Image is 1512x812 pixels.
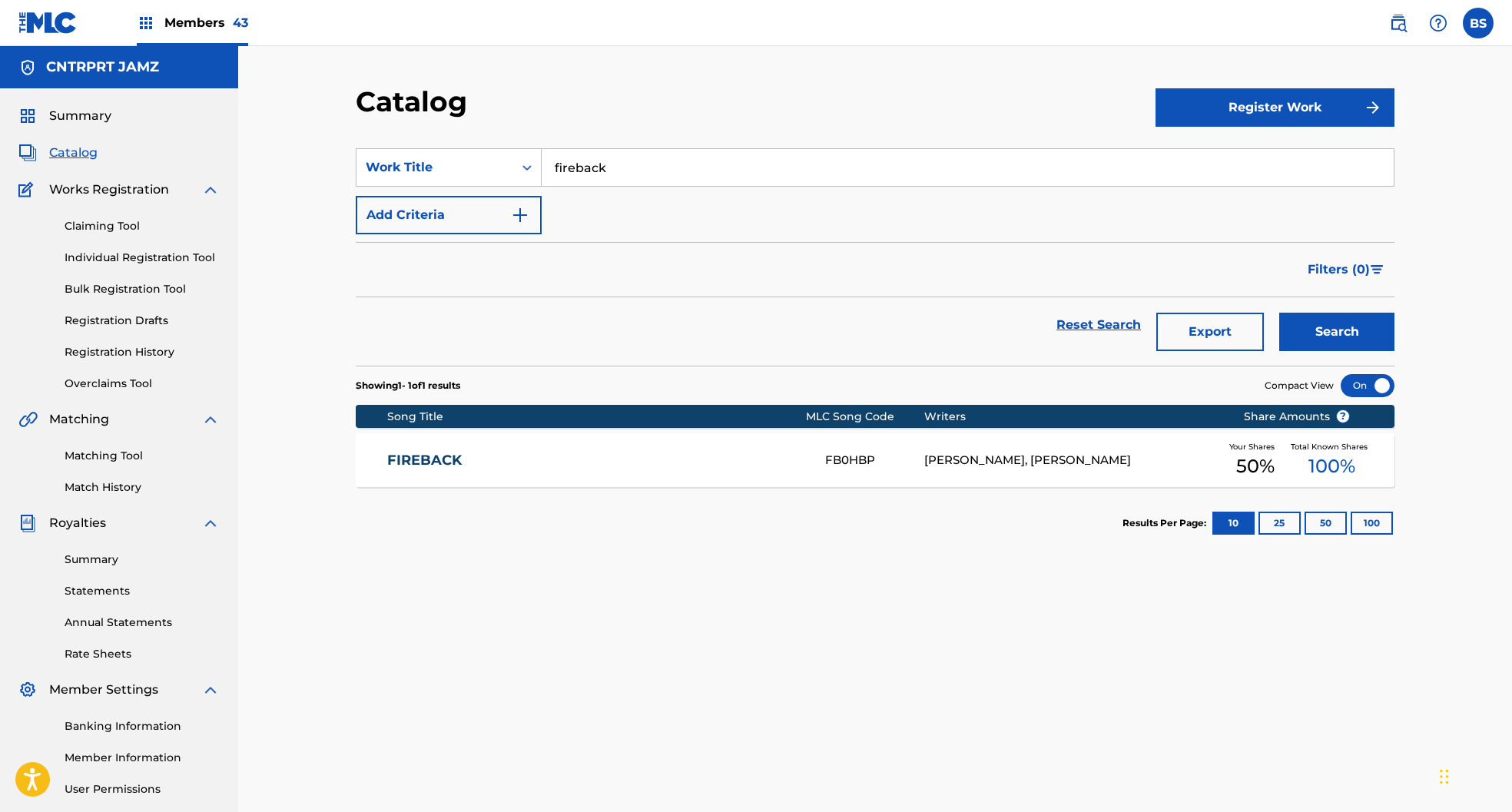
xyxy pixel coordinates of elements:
a: Banking Information [65,718,220,734]
button: Filters (0) [1298,250,1394,289]
button: Search [1279,313,1394,351]
a: Reset Search [1049,308,1149,342]
span: Your Shares [1229,441,1281,452]
div: Work Title [366,158,504,177]
div: [PERSON_NAME], [PERSON_NAME] [924,452,1220,469]
button: Add Criteria [356,196,542,234]
a: Claiming Tool [65,218,220,234]
span: Catalog [49,144,98,162]
img: help [1429,14,1447,32]
p: Results Per Page: [1122,516,1210,530]
span: Matching [49,410,109,429]
a: Match History [65,479,220,495]
img: f7272a7cc735f4ea7f67.svg [1364,98,1382,117]
span: 50 % [1236,452,1275,480]
img: Royalties [18,514,37,532]
a: Public Search [1383,8,1414,38]
button: 10 [1212,512,1255,535]
a: Registration History [65,344,220,360]
span: Royalties [49,514,106,532]
img: Works Registration [18,181,38,199]
img: search [1389,14,1408,32]
a: FIREBACK [387,452,805,469]
span: Total Known Shares [1291,441,1374,452]
iframe: Resource Center [1469,550,1512,674]
span: Share Amounts [1244,409,1350,425]
div: FB0HBP [825,452,923,469]
a: Member Information [65,750,220,766]
button: Register Work [1156,88,1394,127]
span: Works Registration [49,181,169,199]
a: Rate Sheets [65,646,220,662]
img: Top Rightsholders [137,14,155,32]
img: expand [201,410,220,429]
button: 25 [1258,512,1301,535]
span: ? [1337,410,1349,423]
span: Compact View [1265,379,1334,393]
p: Showing 1 - 1 of 1 results [356,379,460,393]
a: Registration Drafts [65,313,220,329]
a: Bulk Registration Tool [65,281,220,297]
form: Search Form [356,148,1394,366]
div: MLC Song Code [806,409,924,425]
a: User Permissions [65,781,220,797]
img: MLC Logo [18,12,78,34]
span: Summary [49,107,111,125]
h5: CNTRPRT JAMZ [46,58,159,76]
span: Members [164,14,248,31]
button: Export [1156,313,1264,351]
div: Song Title [387,409,806,425]
a: Summary [65,552,220,568]
img: Summary [18,107,37,125]
div: Help [1423,8,1454,38]
span: Filters ( 0 ) [1308,260,1370,279]
div: Drag [1440,754,1449,800]
img: Matching [18,410,38,429]
a: Matching Tool [65,448,220,464]
button: 50 [1305,512,1347,535]
img: filter [1371,265,1384,274]
img: Accounts [18,58,37,77]
iframe: Chat Widget [1435,738,1512,812]
img: 9d2ae6d4665cec9f34b9.svg [511,206,529,224]
img: Catalog [18,144,37,162]
div: Writers [924,409,1220,425]
img: Member Settings [18,681,37,699]
img: expand [201,514,220,532]
a: Individual Registration Tool [65,250,220,266]
button: 100 [1351,512,1393,535]
span: 43 [233,15,248,30]
a: SummarySummary [18,107,111,125]
span: 100 % [1308,452,1355,480]
span: Member Settings [49,681,158,699]
a: Annual Statements [65,615,220,631]
a: Overclaims Tool [65,376,220,392]
img: expand [201,681,220,699]
a: Statements [65,583,220,599]
div: User Menu [1463,8,1494,38]
h2: Catalog [356,85,475,119]
img: expand [201,181,220,199]
a: CatalogCatalog [18,144,98,162]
